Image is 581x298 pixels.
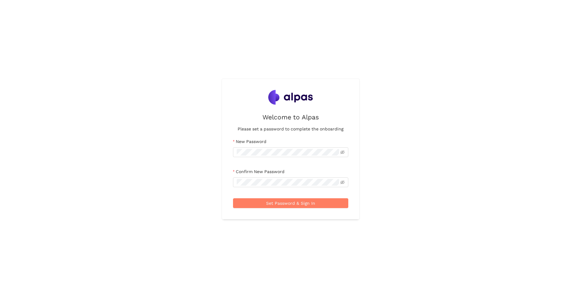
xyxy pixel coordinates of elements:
span: eye-invisible [340,180,345,184]
h4: Please set a password to complete the onboarding [238,126,343,132]
input: New Password [237,149,339,156]
span: eye-invisible [340,150,345,154]
img: Alpas Logo [268,90,313,105]
input: Confirm New Password [237,179,339,186]
label: New Password [233,138,266,145]
button: Set Password & Sign In [233,198,348,208]
span: Set Password & Sign In [266,200,315,207]
label: Confirm New Password [233,168,285,175]
h2: Welcome to Alpas [262,112,319,122]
